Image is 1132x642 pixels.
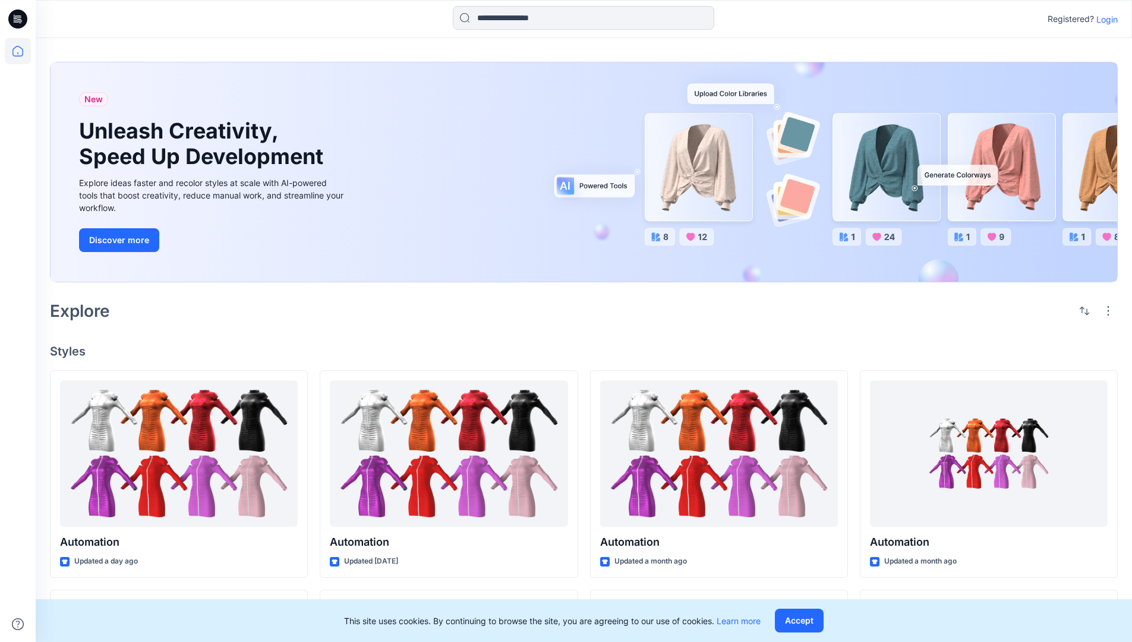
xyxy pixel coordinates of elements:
[330,534,567,550] p: Automation
[60,534,298,550] p: Automation
[614,555,687,568] p: Updated a month ago
[775,609,824,632] button: Accept
[344,555,398,568] p: Updated [DATE]
[717,616,761,626] a: Learn more
[50,301,110,320] h2: Explore
[60,380,298,527] a: Automation
[600,534,838,550] p: Automation
[74,555,138,568] p: Updated a day ago
[870,380,1108,527] a: Automation
[79,228,159,252] button: Discover more
[79,228,346,252] a: Discover more
[870,534,1108,550] p: Automation
[79,177,346,214] div: Explore ideas faster and recolor styles at scale with AI-powered tools that boost creativity, red...
[84,92,103,106] span: New
[344,615,761,627] p: This site uses cookies. By continuing to browse the site, you are agreeing to our use of cookies.
[600,380,838,527] a: Automation
[1048,12,1094,26] p: Registered?
[1096,13,1118,26] p: Login
[330,380,567,527] a: Automation
[884,555,957,568] p: Updated a month ago
[50,344,1118,358] h4: Styles
[79,118,329,169] h1: Unleash Creativity, Speed Up Development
